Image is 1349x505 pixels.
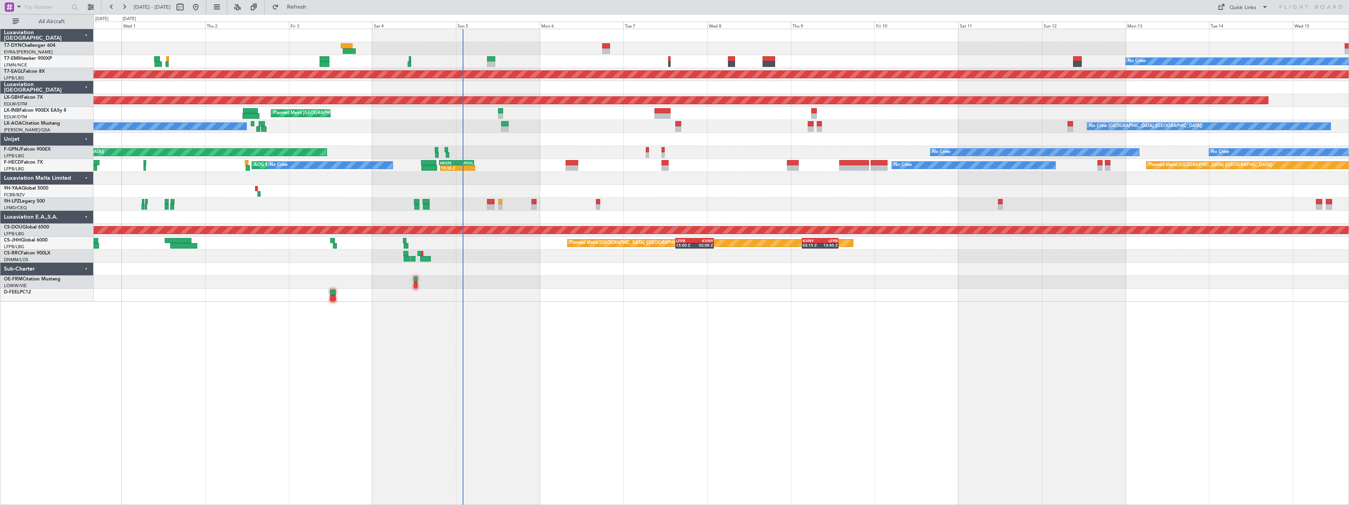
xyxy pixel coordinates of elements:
[4,95,21,100] span: LX-GBH
[4,192,25,198] a: FCBB/BZV
[4,166,24,172] a: LFPB/LBG
[273,107,348,119] div: Planned Maint [GEOGRAPHIC_DATA]
[1042,22,1126,29] div: Sun 12
[707,22,791,29] div: Wed 8
[372,22,456,29] div: Sat 4
[4,283,27,289] a: LOWW/VIE
[4,251,21,256] span: CS-RRC
[803,243,820,247] div: 03:15 Z
[268,1,316,13] button: Refresh
[254,159,336,171] div: AOG Maint Paris ([GEOGRAPHIC_DATA])
[20,19,83,24] span: All Aircraft
[95,16,108,22] div: [DATE]
[695,238,713,243] div: KVNY
[134,4,171,11] span: [DATE] - [DATE]
[820,238,838,243] div: LFPB
[1209,22,1293,29] div: Tue 14
[1211,146,1229,158] div: No Crew
[1126,22,1209,29] div: Mon 13
[4,147,51,152] a: F-GPNJFalcon 900EX
[4,69,23,74] span: T7-EAGL
[4,56,19,61] span: T7-EMI
[289,22,373,29] div: Fri 3
[4,199,20,204] span: 9H-LPZ
[4,244,24,250] a: LFPB/LBG
[894,159,912,171] div: No Crew
[820,243,838,247] div: 13:45 Z
[4,43,55,48] a: T7-DYNChallenger 604
[932,146,950,158] div: No Crew
[24,1,69,13] input: Trip Number
[9,15,85,28] button: All Aircraft
[4,251,50,256] a: CS-RRCFalcon 900LX
[4,95,43,100] a: LX-GBHFalcon 7X
[676,243,695,247] div: 15:00 Z
[4,49,53,55] a: EVRA/[PERSON_NAME]
[1214,1,1272,13] button: Quick Links
[4,127,50,133] a: [PERSON_NAME]/QSA
[4,160,43,165] a: F-HECDFalcon 7X
[456,160,473,165] div: WSSL
[695,243,713,247] div: 02:00 Z
[4,160,21,165] span: F-HECD
[1128,55,1146,67] div: No Crew
[4,199,45,204] a: 9H-LPZLegacy 500
[623,22,707,29] div: Tue 7
[4,43,22,48] span: T7-DYN
[270,159,288,171] div: No Crew
[4,186,48,191] a: 9H-YAAGlobal 5000
[280,4,313,10] span: Refresh
[4,257,28,263] a: DNMM/LOS
[875,22,958,29] div: Fri 10
[570,237,693,249] div: Planned Maint [GEOGRAPHIC_DATA] ([GEOGRAPHIC_DATA])
[540,22,623,29] div: Mon 6
[440,160,456,165] div: HEGN
[4,108,19,113] span: LX-INB
[4,238,21,243] span: CS-JHH
[4,238,48,243] a: CS-JHHGlobal 6000
[4,147,21,152] span: F-GPNJ
[123,16,136,22] div: [DATE]
[4,121,22,126] span: LX-AOA
[791,22,875,29] div: Thu 9
[4,225,49,230] a: CS-DOUGlobal 6500
[4,290,20,295] span: D-FEEL
[676,238,695,243] div: LFPB
[4,56,52,61] a: T7-EMIHawker 900XP
[1149,159,1272,171] div: Planned Maint [GEOGRAPHIC_DATA] ([GEOGRAPHIC_DATA])
[4,75,24,81] a: LFPB/LBG
[4,121,60,126] a: LX-AOACitation Mustang
[958,22,1042,29] div: Sat 11
[4,69,45,74] a: T7-EAGLFalcon 8X
[803,238,820,243] div: KVNY
[4,101,27,107] a: EDLW/DTM
[205,22,289,29] div: Thu 2
[4,114,27,120] a: EDLW/DTM
[4,153,24,159] a: LFPB/LBG
[1089,120,1202,132] div: No Crew [GEOGRAPHIC_DATA] ([GEOGRAPHIC_DATA])
[4,62,27,68] a: LFMN/NCE
[456,22,540,29] div: Sun 5
[458,166,474,170] div: -
[4,108,66,113] a: LX-INBFalcon 900EX EASy II
[4,205,27,211] a: LFMD/CEQ
[4,277,22,282] span: OE-FRM
[441,166,458,170] div: 19:35 Z
[4,277,61,282] a: OE-FRMCitation Mustang
[1230,4,1256,12] div: Quick Links
[4,231,24,237] a: LFPB/LBG
[4,186,22,191] span: 9H-YAA
[4,290,31,295] a: D-FEELPC12
[4,225,22,230] span: CS-DOU
[121,22,205,29] div: Wed 1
